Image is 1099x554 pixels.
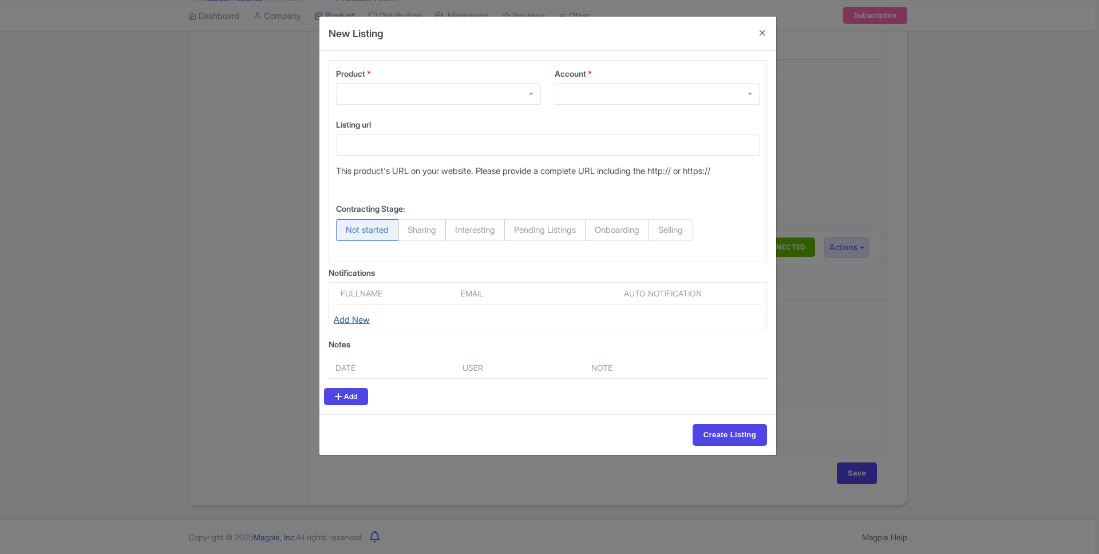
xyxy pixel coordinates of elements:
th: Note [584,357,715,379]
span: Selling [649,219,693,241]
a: Add New [334,314,370,325]
a: Add [324,388,368,405]
button: Close [749,17,776,49]
input: Create Listing [693,424,767,446]
th: Auto notification [563,287,762,304]
div: Notifications [329,267,767,279]
th: Date [329,357,456,379]
span: Sharing [398,219,446,241]
span: Interesting [445,219,505,241]
div: Notes [329,338,767,350]
th: User [456,357,584,379]
th: Fullname [334,287,454,304]
th: Email [454,287,533,304]
span: Listing url [336,120,371,129]
span: Pending Listings [504,219,586,241]
span: Onboarding [585,219,649,241]
h4: New Listing [329,26,384,41]
span: Product [336,69,365,78]
span: Account [555,69,586,78]
p: This product's URL on your website. Please provide a complete URL including the http:// or https:// [336,165,760,178]
label: Contracting Stage: [336,203,405,215]
span: Not started [336,219,398,241]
